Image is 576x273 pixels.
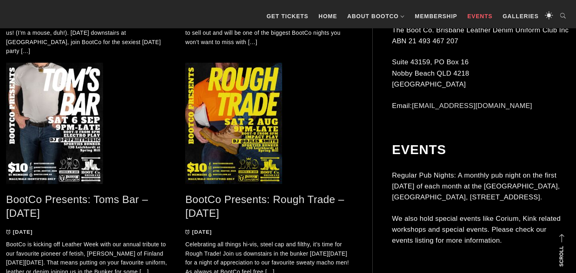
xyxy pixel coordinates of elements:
[463,4,496,28] a: Events
[392,213,570,246] p: We also hold special events like Corium, Kink related workshops and special events. Please check ...
[392,142,570,158] h2: Events
[185,11,352,47] p: Brisbane’s kinkiest underwear party is back! [DATE][DATE] pull out your favourite jockstrap, brie...
[392,170,570,203] p: Regular Pub Nights: A monthly pub night on the first [DATE] of each month at the [GEOGRAPHIC_DATA...
[6,11,173,56] p: At BootCo we embrace ALL the slutty low-effort [DATE] costumes, so slap on a pair of animal ears ...
[185,193,344,220] a: BootCo Presents: Rough Trade – [DATE]
[6,229,33,235] a: [DATE]
[411,4,461,28] a: Membership
[392,100,570,111] p: Email:
[392,25,570,47] p: The Boot Co. Brisbane Leather Denim Uniform Club Inc ABN 21 493 467 207
[6,193,148,220] a: BootCo Presents: Toms Bar – [DATE]
[343,4,409,28] a: About BootCo
[262,4,312,28] a: GET TICKETS
[412,102,532,110] a: [EMAIL_ADDRESS][DOMAIN_NAME]
[559,246,564,267] strong: Scroll
[185,229,212,235] a: [DATE]
[392,57,570,90] p: Suite 43159, PO Box 16 Nobby Beach QLD 4218 [GEOGRAPHIC_DATA]
[314,4,341,28] a: Home
[192,229,212,235] time: [DATE]
[498,4,542,28] a: Galleries
[13,229,33,235] time: [DATE]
